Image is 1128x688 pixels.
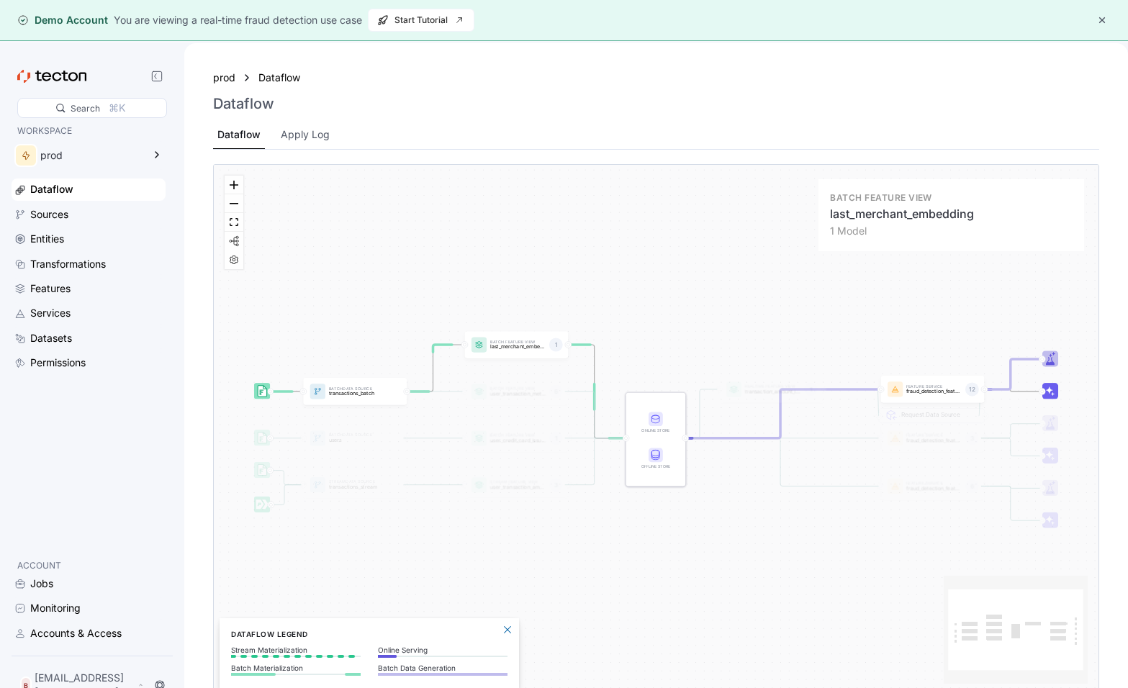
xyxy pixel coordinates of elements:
[830,205,1073,224] div: last_merchant_embedding
[213,70,235,86] a: prod
[225,176,243,194] button: zoom in
[303,378,407,405] a: BatchData Sourcetransactions_batch
[464,378,568,405] a: Batch Feature Viewuser_transaction_metrics6
[804,383,818,397] div: 1
[881,473,985,500] a: Feature Servicefraud_detection_feature_service6
[891,381,997,397] div: Request Data Source
[231,628,507,640] h6: Dataflow Legend
[329,434,384,438] p: Batch Data Source
[12,327,166,349] a: Datasets
[368,9,474,32] button: Start Tutorial
[464,332,568,359] a: Batch Feature Viewlast_merchant_embedding1
[17,13,108,27] div: Demo Account
[549,338,563,352] div: 1
[565,345,624,438] g: Edge from featureView:last_merchant_embedding to STORE
[303,471,407,499] div: StreamData Sourcetransactions_stream
[30,355,86,371] div: Permissions
[329,438,384,443] p: users
[979,389,980,416] g: Edge from featureService:fraud_detection_feature_service:v2 to REQ_featureService:fraud_detection...
[213,95,274,112] h3: Dataflow
[549,385,563,399] div: 6
[303,425,407,452] a: BatchData Sourceusers
[281,127,330,142] div: Apply Log
[981,486,1040,489] g: Edge from featureService:fraud_detection_feature_service to Trainer_featureService:fraud_detectio...
[745,385,800,389] p: Realtime Feature View
[565,438,624,485] g: Edge from featureView:user_transaction_amount_totals to STORE
[267,471,302,485] g: Edge from dataSource:transactions_stream_batch_source to dataSource:transactions_stream
[30,207,68,222] div: Sources
[499,621,516,638] button: Close Legend Panel
[12,228,166,250] a: Entities
[225,213,243,232] button: fit view
[901,410,978,476] div: Request Data Source
[965,479,979,493] div: 6
[639,412,672,434] div: Online Store
[490,481,546,484] p: Stream Feature View
[490,434,546,438] p: Batch Feature View
[549,432,563,445] div: 1
[881,425,985,452] a: Feature Servicefraud_detection_feature_service_streaming3
[225,176,243,269] div: React Flow controls
[490,484,546,490] p: user_transaction_amount_totals
[12,278,166,299] a: Features
[12,302,166,324] a: Services
[464,471,568,499] div: Stream Feature Viewuser_transaction_amount_totals3
[329,387,384,391] p: Batch Data Source
[464,425,568,452] a: Batch Feature Viewuser_credit_card_issuer1
[217,127,261,142] div: Dataflow
[490,391,546,397] p: user_transaction_metrics
[906,481,962,485] p: Feature Service
[549,479,563,492] div: 3
[682,438,878,486] g: Edge from STORE to featureService:fraud_detection_feature_service
[881,376,985,403] div: Feature Servicefraud_detection_feature_service:v212
[30,305,71,321] div: Services
[225,194,243,213] button: zoom out
[377,9,465,31] span: Start Tutorial
[877,389,878,416] g: Edge from REQ_featureService:fraud_detection_feature_service:v2 to featureService:fraud_detection...
[490,438,546,443] p: user_credit_card_issuer
[12,178,166,200] a: Dataflow
[830,191,1073,204] p: Batch Feature View
[231,646,361,654] p: Stream Materialization
[268,485,302,505] g: Edge from dataSource:transactions_stream_stream_source to dataSource:transactions_stream
[30,256,106,272] div: Transformations
[329,391,384,397] p: transactions_batch
[30,231,64,247] div: Entities
[114,12,362,28] div: You are viewing a real-time fraud detection use case
[329,484,384,490] p: transactions_stream
[30,576,53,592] div: Jobs
[981,359,1040,389] g: Edge from featureService:fraud_detection_feature_service:v2 to Trainer_featureService:fraud_detec...
[981,486,1040,521] g: Edge from featureService:fraud_detection_feature_service to Inference_featureService:fraud_detect...
[404,345,463,391] g: Edge from dataSource:transactions_batch to featureView:last_merchant_embedding
[17,124,160,138] p: WORKSPACE
[329,481,384,484] p: Stream Data Source
[12,623,166,644] a: Accounts & Access
[639,463,672,470] div: Offline Store
[719,376,823,403] a: Realtime Feature Viewtransaction_amount_is_higher_than_average1
[12,204,166,225] a: Sources
[30,281,71,297] div: Features
[17,558,160,573] p: ACCOUNT
[30,600,81,616] div: Monitoring
[30,625,122,641] div: Accounts & Access
[12,352,166,374] a: Permissions
[745,389,800,394] p: transaction_amount_is_higher_than_average
[682,389,878,438] g: Edge from STORE to featureService:fraud_detection_feature_service:v2
[258,70,309,86] a: Dataflow
[12,573,166,594] a: Jobs
[830,223,1073,239] div: 1 Model
[981,389,1040,391] g: Edge from featureService:fraud_detection_feature_service:v2 to Inference_featureService:fraud_det...
[12,597,166,619] a: Monitoring
[490,340,546,344] p: Batch Feature View
[231,664,361,672] p: Batch Materialization
[490,344,546,350] p: last_merchant_embedding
